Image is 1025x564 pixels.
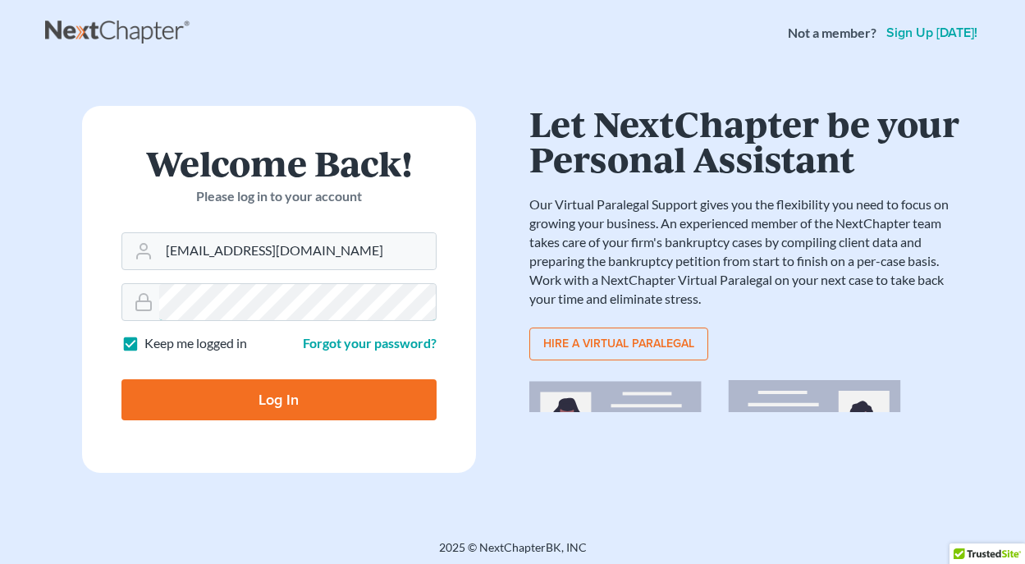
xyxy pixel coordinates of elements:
[788,24,876,43] strong: Not a member?
[121,379,437,420] input: Log In
[529,328,708,360] a: Hire a virtual paralegal
[303,335,437,351] a: Forgot your password?
[529,106,964,176] h1: Let NextChapter be your Personal Assistant
[121,145,437,181] h1: Welcome Back!
[159,233,436,269] input: Email Address
[121,187,437,206] p: Please log in to your account
[144,334,247,353] label: Keep me logged in
[883,26,981,39] a: Sign up [DATE]!
[529,195,964,308] p: Our Virtual Paralegal Support gives you the flexibility you need to focus on growing your busines...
